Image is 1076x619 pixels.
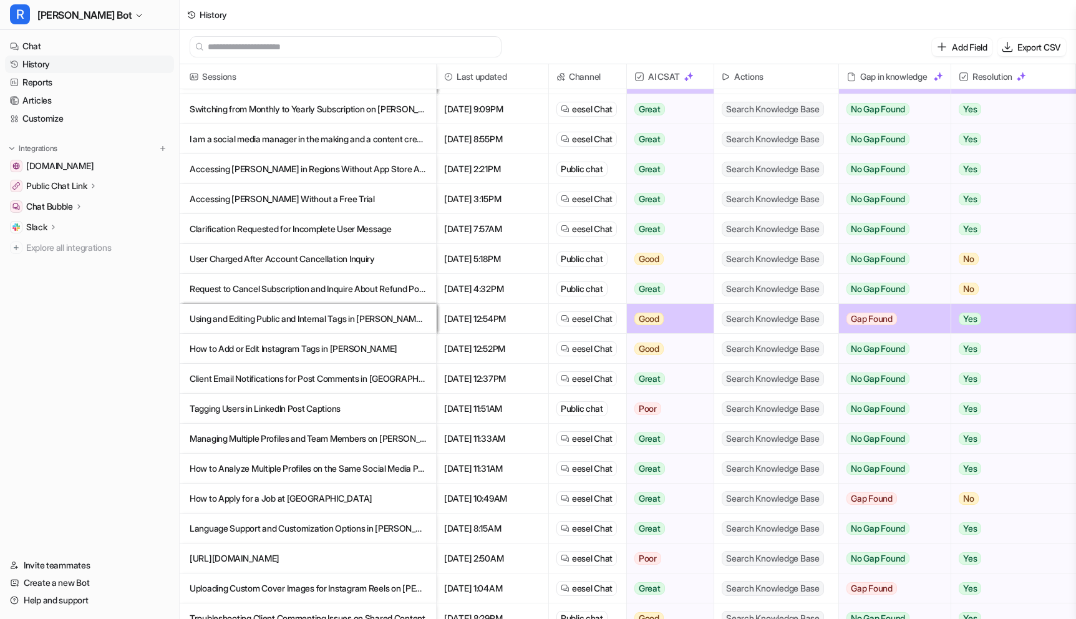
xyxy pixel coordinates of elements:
[932,38,992,56] button: Add Field
[5,142,61,155] button: Integrations
[634,343,664,355] span: Good
[722,581,824,596] span: Search Knowledge Base
[5,239,174,256] a: Explore all integrations
[959,103,981,115] span: Yes
[951,454,1065,484] button: Yes
[572,103,613,115] span: eesel Chat
[844,64,946,89] div: Gap in knowledge
[442,484,543,514] span: [DATE] 10:49AM
[556,401,608,416] div: Public chat
[839,94,941,124] button: No Gap Found
[190,364,426,394] p: Client Email Notifications for Post Comments in [GEOGRAPHIC_DATA]
[572,223,613,235] span: eesel Chat
[951,573,1065,603] button: Yes
[722,341,824,356] span: Search Knowledge Base
[19,144,57,154] p: Integrations
[572,462,613,475] span: eesel Chat
[627,454,706,484] button: Great
[627,304,706,334] button: Good
[839,573,941,603] button: Gap Found
[561,584,570,593] img: eeselChat
[572,432,613,445] span: eesel Chat
[634,373,665,385] span: Great
[190,154,426,184] p: Accessing [PERSON_NAME] in Regions Without App Store Availability
[561,195,570,203] img: eeselChat
[839,304,941,334] button: Gap Found
[839,394,941,424] button: No Gap Found
[561,343,613,355] a: eesel Chat
[627,364,706,394] button: Great
[634,402,661,415] span: Poor
[839,124,941,154] button: No Gap Found
[839,334,941,364] button: No Gap Found
[442,184,543,214] span: [DATE] 3:15PM
[846,313,897,325] span: Gap Found
[634,133,665,145] span: Great
[561,105,570,114] img: eeselChat
[190,454,426,484] p: How to Analyze Multiple Profiles on the Same Social Media Platform with [PERSON_NAME]
[959,193,981,205] span: Yes
[26,180,87,192] p: Public Chat Link
[846,492,897,505] span: Gap Found
[846,223,909,235] span: No Gap Found
[951,124,1065,154] button: Yes
[190,124,426,154] p: I am a social media manager in the making and a content creator can I use fella both for my socia...
[722,132,824,147] span: Search Knowledge Base
[959,552,981,565] span: Yes
[839,214,941,244] button: No Gap Found
[190,543,426,573] p: [URL][DOMAIN_NAME]
[846,103,909,115] span: No Gap Found
[561,225,570,233] img: eeselChat
[839,364,941,394] button: No Gap Found
[7,144,16,153] img: expand menu
[846,283,909,295] span: No Gap Found
[442,514,543,543] span: [DATE] 8:15AM
[10,241,22,254] img: explore all integrations
[26,221,47,233] p: Slack
[846,402,909,415] span: No Gap Found
[627,124,706,154] button: Great
[959,283,979,295] span: No
[846,432,909,445] span: No Gap Found
[190,214,426,244] p: Clarification Requested for Incomplete User Message
[722,311,824,326] span: Search Knowledge Base
[951,274,1065,304] button: No
[572,582,613,595] span: eesel Chat
[442,124,543,154] span: [DATE] 8:55PM
[722,192,824,207] span: Search Knowledge Base
[561,314,570,323] img: eeselChat
[556,281,608,296] div: Public chat
[561,522,613,535] a: eesel Chat
[734,64,763,89] h2: Actions
[442,424,543,454] span: [DATE] 11:33AM
[158,144,167,153] img: menu_add.svg
[556,251,608,266] div: Public chat
[561,103,613,115] a: eesel Chat
[572,343,613,355] span: eesel Chat
[959,462,981,475] span: Yes
[722,431,824,446] span: Search Knowledge Base
[561,494,570,503] img: eeselChat
[572,492,613,505] span: eesel Chat
[839,454,941,484] button: No Gap Found
[442,394,543,424] span: [DATE] 11:51AM
[190,184,426,214] p: Accessing [PERSON_NAME] Without a Free Trial
[561,313,613,325] a: eesel Chat
[846,582,897,595] span: Gap Found
[951,244,1065,274] button: No
[5,592,174,609] a: Help and support
[959,163,981,175] span: Yes
[627,543,706,573] button: Poor
[190,514,426,543] p: Language Support and Customization Options in [PERSON_NAME]
[561,524,570,533] img: eeselChat
[572,133,613,145] span: eesel Chat
[5,557,174,574] a: Invite teammates
[442,94,543,124] span: [DATE] 9:09PM
[951,334,1065,364] button: Yes
[846,253,909,265] span: No Gap Found
[442,214,543,244] span: [DATE] 7:57AM
[627,573,706,603] button: Great
[959,313,981,325] span: Yes
[26,200,73,213] p: Chat Bubble
[634,313,664,325] span: Good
